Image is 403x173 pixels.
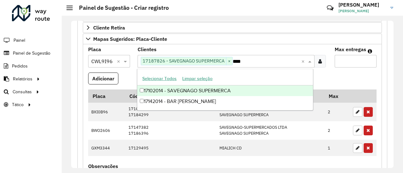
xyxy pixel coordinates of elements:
[125,140,216,156] td: 17129495
[13,50,50,57] span: Painel de Sugestão
[88,140,125,156] td: GXM3344
[88,162,118,170] label: Observações
[73,4,169,11] h2: Painel de Sugestão - Criar registro
[137,96,313,107] div: 17142014 - BAR [PERSON_NAME]
[301,57,307,65] span: Clear all
[325,140,350,156] td: 1
[179,74,215,84] button: Limpar seleção
[125,103,216,121] td: 17100433 17184299
[137,69,313,111] ng-dropdown-panel: Options list
[88,73,118,84] button: Adicionar
[226,57,232,65] span: ×
[12,101,24,108] span: Tático
[216,140,325,156] td: MIALICH CD
[323,1,337,15] a: Contato Rápido
[125,121,216,140] td: 17147382 17186396
[14,37,25,44] span: Painel
[137,85,313,96] div: 17102014 - SAVEGNAGO SUPERMERCA
[13,76,32,82] span: Relatórios
[325,121,350,140] td: 2
[368,49,372,54] em: Máximo de clientes que serão colocados na mesma rota com os clientes informados
[338,2,386,8] h3: [PERSON_NAME]
[141,57,226,65] span: 17187826 - SAVEGNAGO SUPERMERCA
[12,63,28,69] span: Pedidos
[93,36,167,41] span: Mapas Sugeridos: Placa-Cliente
[335,46,366,53] label: Max entregas
[338,8,386,14] span: [PERSON_NAME]
[216,103,325,121] td: SAVEGNAGO SUPERMERCA SAVEGNAGO SUPERMERCA
[93,25,125,30] span: Cliente Retira
[83,22,382,33] a: Cliente Retira
[139,74,179,84] button: Selecionar Todos
[117,57,122,65] span: Clear all
[13,89,32,95] span: Consultas
[125,89,216,103] th: Código Cliente
[83,34,382,44] a: Mapas Sugeridos: Placa-Cliente
[138,46,156,53] label: Clientes
[325,103,350,121] td: 2
[88,89,125,103] th: Placa
[325,89,350,103] th: Max
[216,121,325,140] td: SAVEGNAGO-SUPERMERCADOS LTDA SAVEGNAGO SUPERMERCA
[88,121,125,140] td: BWO2606
[88,103,125,121] td: BXI0B96
[88,46,101,53] label: Placa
